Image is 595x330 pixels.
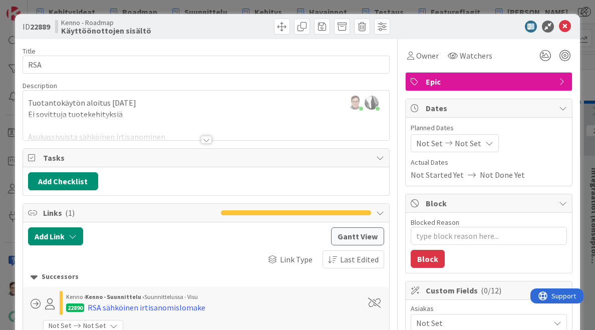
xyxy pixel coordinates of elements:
button: Block [411,250,445,268]
div: 22890 [66,303,84,312]
span: Not Set [455,137,481,149]
label: Blocked Reason [411,218,459,227]
span: Not Set [416,317,549,329]
button: Add Link [28,227,83,245]
span: Link Type [280,253,313,265]
span: ( 0/12 ) [481,285,501,295]
span: Last Edited [340,253,379,265]
span: Block [426,197,554,209]
label: Title [23,47,36,56]
b: Kenno - Suunnittelu › [85,293,144,300]
span: Not Started Yet [411,169,464,181]
button: Gantt View [331,227,384,245]
span: Watchers [460,50,492,62]
p: Ei sovittuja tuotekehityksiä [28,109,385,120]
b: 22889 [30,22,50,32]
span: Not Done Yet [480,169,525,181]
span: Support [21,2,46,14]
img: NJeoDMAkI7olAfcB8apQQuw5P4w6Wbbi.jpg [365,96,379,110]
span: Epic [426,76,554,88]
img: TLZ6anu1DcGAWb83eubghn1RH4uaPPi4.jfif [348,96,362,110]
span: Kenno › [66,293,85,300]
span: Kenno - Roadmap [61,19,151,27]
span: Suunnittelussa - Visu [144,293,198,300]
button: Last Edited [323,250,384,268]
span: Planned Dates [411,123,567,133]
p: Tuotantokäytön aloitus [DATE] [28,97,385,109]
div: Asiakas [411,305,567,312]
button: Add Checklist [28,172,98,190]
b: Käyttöönottojen sisältö [61,27,151,35]
span: Description [23,81,57,90]
input: type card name here... [23,56,390,74]
span: Tasks [43,152,372,164]
span: ( 1 ) [65,208,75,218]
span: Custom Fields [426,284,554,296]
span: Not Set [416,137,443,149]
div: Successors [31,271,382,282]
span: Actual Dates [411,157,567,168]
span: Dates [426,102,554,114]
div: RSA sähköinen irtisanomislomake [88,301,205,313]
span: ID [23,21,50,33]
span: Owner [416,50,439,62]
span: Links [43,207,216,219]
